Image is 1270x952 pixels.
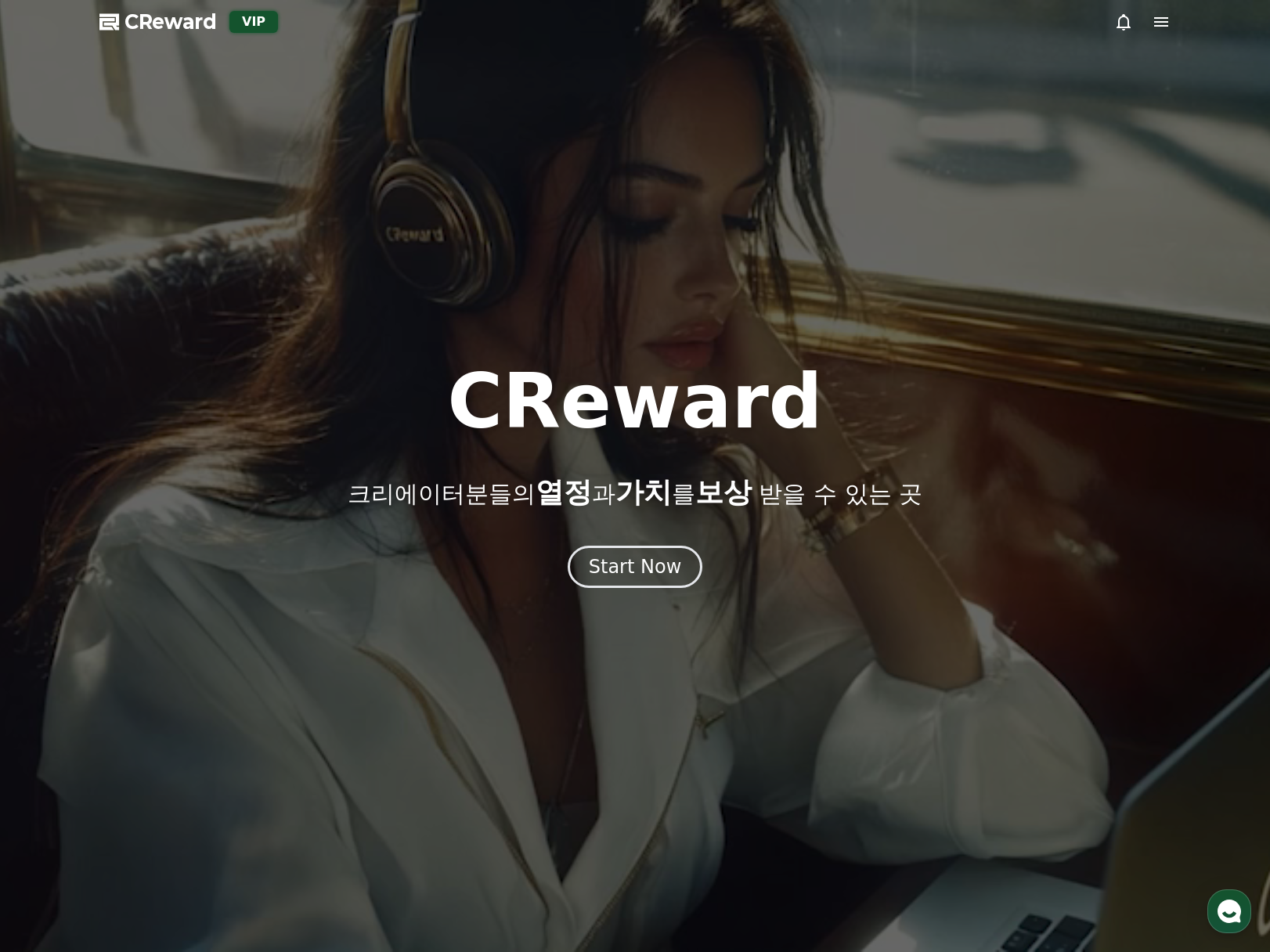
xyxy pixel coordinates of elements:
div: Start Now [589,554,682,579]
a: CReward [99,9,217,34]
a: Start Now [568,561,703,576]
div: VIP [229,11,278,33]
h1: CReward [447,364,822,439]
span: 가치 [615,476,672,508]
p: 크리에이터분들의 과 를 받을 수 있는 곳 [348,477,922,508]
span: 보상 [695,476,752,508]
span: 열정 [536,476,592,508]
span: CReward [124,9,217,34]
button: Start Now [568,546,703,588]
